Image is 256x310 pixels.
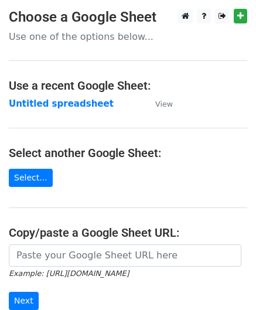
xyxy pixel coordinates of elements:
h4: Select another Google Sheet: [9,146,247,160]
input: Next [9,292,39,310]
h4: Copy/paste a Google Sheet URL: [9,226,247,240]
input: Paste your Google Sheet URL here [9,244,241,267]
p: Use one of the options below... [9,30,247,43]
a: View [144,98,173,109]
h3: Choose a Google Sheet [9,9,247,26]
small: View [155,100,173,108]
a: Untitled spreadsheet [9,98,114,109]
small: Example: [URL][DOMAIN_NAME] [9,269,129,278]
h4: Use a recent Google Sheet: [9,79,247,93]
a: Select... [9,169,53,187]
